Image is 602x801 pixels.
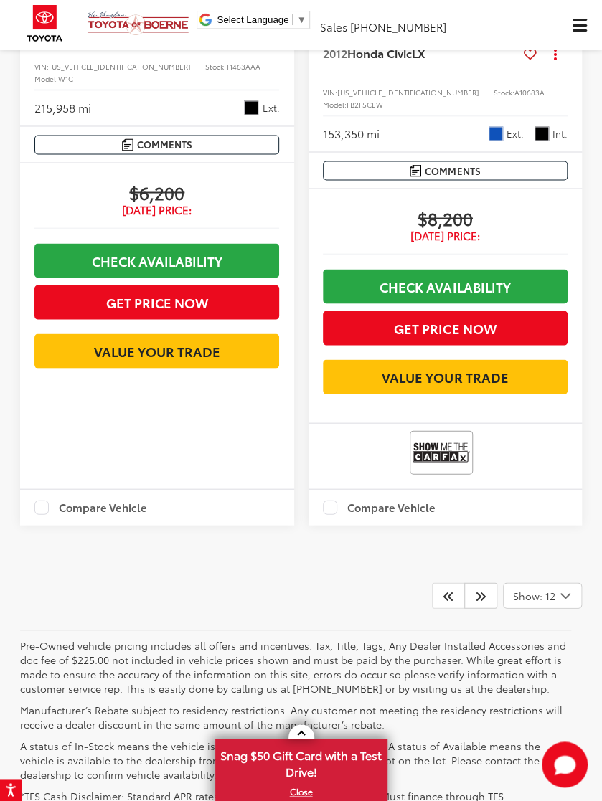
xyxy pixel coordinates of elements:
[217,740,386,784] span: Snag $50 Gift Card with a Test Drive!
[513,588,555,602] span: Show: 12
[34,135,279,154] button: Comments
[262,101,279,115] span: Ext.
[34,202,279,217] span: [DATE] Price:
[292,14,293,25] span: ​
[542,741,588,787] svg: Start Chat
[347,44,412,61] span: Honda Civic
[34,243,279,278] a: Check Availability
[296,14,306,25] span: ▼
[323,45,518,61] a: 2012Honda CivicLX
[503,582,582,608] button: Select number of vehicles per page
[34,73,58,84] span: Model:
[34,285,279,319] button: Get Price Now
[34,61,49,72] span: VIN:
[323,500,436,514] label: Compare Vehicle
[323,44,347,61] span: 2012
[489,126,503,141] span: Blue
[337,87,479,98] span: [US_VEHICLE_IDENTIFICATION_NUMBER]
[20,702,571,731] p: Manufacturer’s Rebate subject to residency restrictions. Any customer not meeting the residency r...
[87,11,189,36] img: Vic Vaughan Toyota of Boerne
[413,433,470,471] img: View CARFAX report
[552,127,568,141] span: Int.
[553,48,556,60] span: dropdown dots
[475,589,486,601] i: Next
[244,100,258,115] span: Tuxedo Black
[323,161,568,180] button: Comments
[34,500,147,514] label: Compare Vehicle
[323,125,380,142] div: 153,350 mi
[58,73,73,84] span: W1C
[20,738,571,781] p: A status of In-Stock means the vehicle is shown to be on the dealership lot. A status of Availabl...
[347,99,383,110] span: FB2F5CEW
[320,19,347,34] span: Sales
[542,741,588,787] button: Toggle Chat Window
[323,269,568,303] a: Check Availability
[122,138,133,151] img: Comments
[410,164,421,176] img: Comments
[137,138,192,151] span: Comments
[323,228,568,242] span: [DATE] Price:
[34,333,279,368] a: Value Your Trade
[323,311,568,345] button: Get Price Now
[542,41,568,66] button: Actions
[494,87,514,98] span: Stock:
[205,61,226,72] span: Stock:
[412,44,425,61] span: LX
[323,87,337,98] span: VIN:
[226,61,260,72] span: T1463AAA
[217,14,306,25] a: Select Language​
[323,359,568,394] a: Value Your Trade
[20,638,571,695] p: Pre-Owned vehicle pricing includes all offers and incentives. Tax, Title, Tags, Any Dealer Instal...
[507,127,524,141] span: Ext.
[34,181,279,202] span: $6,200
[432,582,465,608] a: Prev
[323,207,568,228] span: $8,200
[323,99,347,110] span: Model:
[464,582,497,608] a: Next
[535,126,549,141] span: Black
[443,589,454,601] i: Prev
[350,19,446,34] span: [PHONE_NUMBER]
[49,61,191,72] span: [US_VEHICLE_IDENTIFICATION_NUMBER]
[34,100,91,116] div: 215,958 mi
[217,14,288,25] span: Select Language
[514,87,545,98] span: A10683A
[425,163,480,177] span: Comments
